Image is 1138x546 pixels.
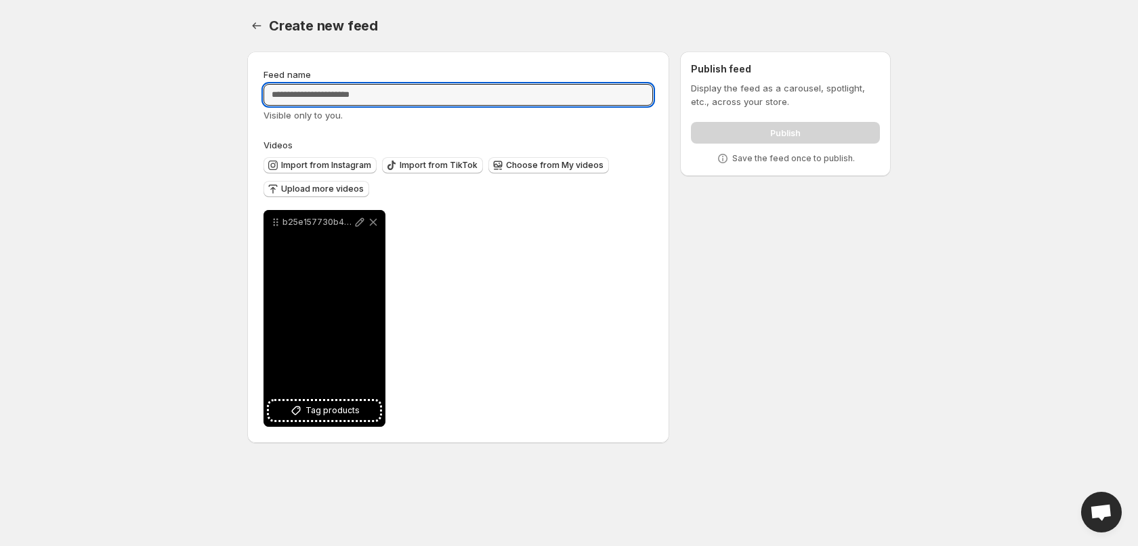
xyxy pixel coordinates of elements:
p: Save the feed once to publish. [732,153,855,164]
button: Choose from My videos [488,157,609,173]
span: Create new feed [269,18,378,34]
button: Settings [247,16,266,35]
span: Import from Instagram [281,160,371,171]
button: Import from Instagram [264,157,377,173]
p: Display the feed as a carousel, spotlight, etc., across your store. [691,81,880,108]
span: Import from TikTok [400,160,478,171]
button: Tag products [269,401,380,420]
span: Tag products [305,404,360,417]
span: Visible only to you. [264,110,343,121]
button: Import from TikTok [382,157,483,173]
button: Upload more videos [264,181,369,197]
div: b25e157730b446adb139cefab11379a0HD-1080p-25Mbps-47013516Tag products [264,210,385,427]
span: Choose from My videos [506,160,604,171]
span: Videos [264,140,293,150]
p: b25e157730b446adb139cefab11379a0HD-1080p-25Mbps-47013516 [282,217,353,228]
span: Upload more videos [281,184,364,194]
div: Open chat [1081,492,1122,532]
span: Feed name [264,69,311,80]
h2: Publish feed [691,62,880,76]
